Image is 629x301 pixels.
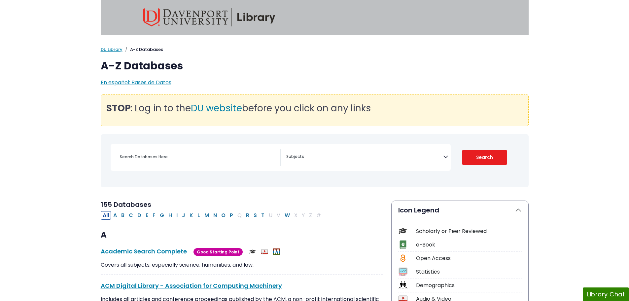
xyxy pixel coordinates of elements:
button: Filter Results M [202,211,211,220]
a: DU Library [101,46,122,53]
h3: A [101,230,383,240]
img: MeL (Michigan electronic Library) [273,248,280,255]
div: Statistics [416,268,522,276]
button: Filter Results H [166,211,174,220]
button: Filter Results A [111,211,119,220]
a: Academic Search Complete [101,247,187,255]
span: : Log in to the [106,102,191,115]
input: Search database by title or keyword [116,152,280,162]
a: En español: Bases de Datos [101,79,171,86]
div: Open Access [416,254,522,262]
div: Alpha-list to filter by first letter of database name [101,211,324,219]
img: Audio & Video [261,248,268,255]
span: before you click on any links [242,102,371,115]
button: Filter Results D [135,211,143,220]
img: Icon Demographics [399,281,407,290]
button: Filter Results B [119,211,126,220]
strong: STOP [106,102,131,115]
div: Scholarly or Peer Reviewed [416,227,522,235]
button: Filter Results N [211,211,219,220]
button: Filter Results C [127,211,135,220]
button: Filter Results W [283,211,292,220]
button: All [101,211,111,220]
div: e-Book [416,241,522,249]
button: Filter Results I [174,211,180,220]
span: DU website [191,102,242,115]
button: Icon Legend [392,201,528,219]
img: Icon e-Book [399,240,407,249]
button: Filter Results S [252,211,259,220]
button: Filter Results J [180,211,187,220]
img: Davenport University Library [143,8,275,26]
button: Filter Results G [158,211,166,220]
div: Demographics [416,282,522,289]
li: A-Z Databases [122,46,163,53]
button: Filter Results O [219,211,227,220]
button: Filter Results E [144,211,150,220]
a: ACM Digital Library - Association for Computing Machinery [101,282,282,290]
p: Covers all subjects, especially science, humanities, and law. [101,261,383,269]
button: Filter Results L [195,211,202,220]
textarea: Search [286,155,443,160]
button: Filter Results R [244,211,251,220]
button: Filter Results T [259,211,266,220]
span: Good Starting Point [193,248,243,256]
button: Filter Results F [151,211,157,220]
nav: breadcrumb [101,46,529,53]
h1: A-Z Databases [101,59,529,72]
nav: Search filters [101,134,529,187]
a: DU website [191,106,242,113]
button: Filter Results P [228,211,235,220]
button: Filter Results K [188,211,195,220]
img: Scholarly or Peer Reviewed [249,248,256,255]
button: Submit for Search Results [462,150,507,165]
button: Library Chat [583,287,629,301]
img: Icon Statistics [399,267,407,276]
img: Icon Scholarly or Peer Reviewed [399,227,407,236]
span: 155 Databases [101,200,151,209]
img: Icon Open Access [399,254,407,263]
